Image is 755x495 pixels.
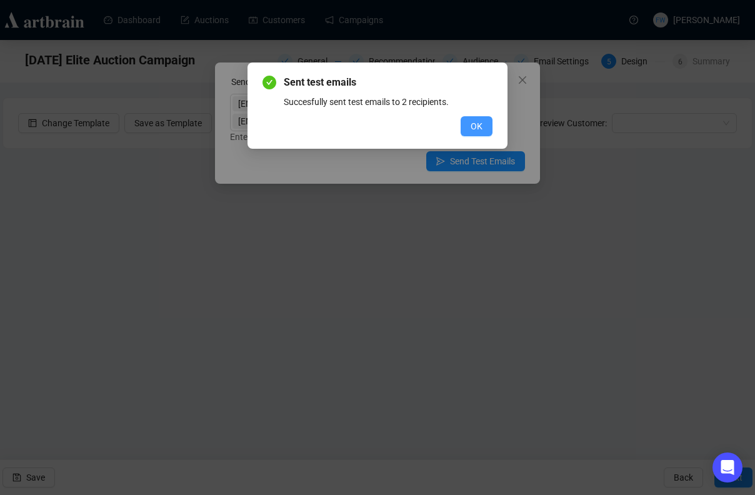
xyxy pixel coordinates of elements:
[262,76,276,89] span: check-circle
[471,119,482,133] span: OK
[284,95,492,109] div: Succesfully sent test emails to 2 recipients.
[461,116,492,136] button: OK
[712,452,742,482] div: Open Intercom Messenger
[284,75,492,90] span: Sent test emails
